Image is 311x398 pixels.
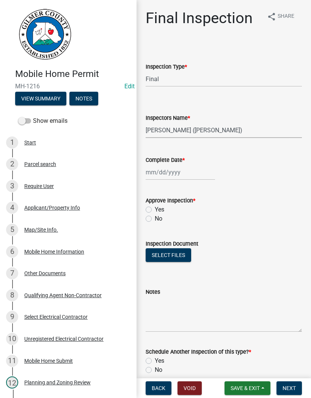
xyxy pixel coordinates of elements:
[124,83,135,90] a: Edit
[146,64,187,70] label: Inspection Type
[231,385,260,391] span: Save & Exit
[146,9,253,27] h1: Final Inspection
[6,202,18,214] div: 4
[225,381,270,395] button: Save & Exit
[24,336,104,342] div: Unregistered Electrical Contractor
[146,290,160,295] label: Notes
[155,205,164,214] label: Yes
[6,355,18,367] div: 11
[24,314,88,320] div: Select Electrical Contractor
[6,311,18,323] div: 9
[155,365,162,374] label: No
[24,227,58,232] div: Map/Site Info.
[6,246,18,258] div: 6
[276,381,302,395] button: Next
[15,69,130,80] h4: Mobile Home Permit
[261,9,300,24] button: shareShare
[6,136,18,149] div: 1
[24,205,80,210] div: Applicant/Property Info
[6,376,18,389] div: 12
[24,183,54,189] div: Require User
[146,116,190,121] label: Inspectors Name
[155,214,162,223] label: No
[155,356,164,365] label: Yes
[124,83,135,90] wm-modal-confirm: Edit Application Number
[278,12,294,21] span: Share
[15,8,72,61] img: Gilmer County, Georgia
[146,381,171,395] button: Back
[18,116,68,125] label: Show emails
[6,158,18,170] div: 2
[24,380,91,385] div: Planning and Zoning Review
[146,165,215,180] input: mm/dd/yyyy
[15,92,66,105] button: View Summary
[6,180,18,192] div: 3
[15,83,121,90] span: MH-1216
[69,92,98,105] button: Notes
[146,198,195,204] label: Approve Inspection
[24,249,84,254] div: Mobile Home Information
[6,267,18,279] div: 7
[24,358,73,364] div: Mobile Home Submit
[177,381,202,395] button: Void
[146,248,191,262] button: Select files
[152,385,165,391] span: Back
[6,224,18,236] div: 5
[6,289,18,301] div: 8
[24,271,66,276] div: Other Documents
[15,96,66,102] wm-modal-confirm: Summary
[283,385,296,391] span: Next
[146,158,185,163] label: Complete Date
[267,12,276,21] i: share
[146,349,251,355] label: Schedule Another Inspection of this type?
[24,161,56,167] div: Parcel search
[6,333,18,345] div: 10
[24,293,102,298] div: Qualifying Agent Non-Contractor
[24,140,36,145] div: Start
[69,96,98,102] wm-modal-confirm: Notes
[146,241,198,247] label: Inspection Document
